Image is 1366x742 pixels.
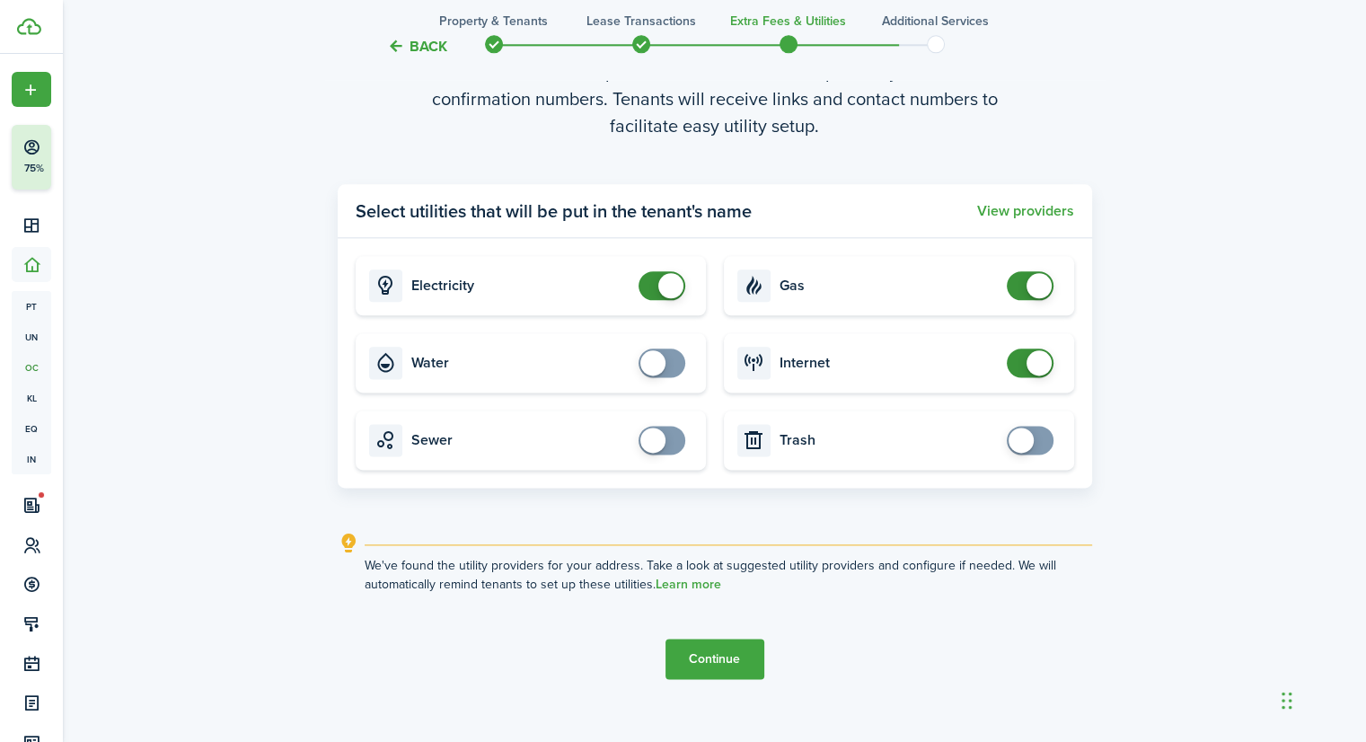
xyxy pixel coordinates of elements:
card-title: Internet [780,355,998,371]
h3: Extra fees & Utilities [730,12,846,31]
button: View providers [977,203,1074,219]
panel-main-title: Select utilities that will be put in the tenant's name [356,198,752,225]
button: 75% [12,125,161,190]
card-title: Sewer [411,432,630,448]
explanation-description: We've found the utility providers for your address. Take a look at suggested utility providers an... [365,556,1092,594]
a: kl [12,383,51,413]
a: Learn more [656,578,721,592]
a: pt [12,291,51,322]
card-title: Electricity [411,278,630,294]
card-title: Gas [780,278,998,294]
card-title: Trash [780,432,998,448]
iframe: Chat Widget [1067,548,1366,742]
h3: Lease Transactions [586,12,696,31]
button: Open menu [12,72,51,107]
button: Continue [665,639,764,679]
div: Drag [1282,674,1292,728]
h3: Additional Services [882,12,989,31]
p: 75% [22,161,45,176]
wizard-step-header-description: Tenants will set up services on their own and provide you their confirmation numbers. Tenants wil... [338,58,1092,139]
h3: Property & Tenants [439,12,548,31]
img: TenantCloud [17,18,41,35]
a: in [12,444,51,474]
i: outline [338,533,360,554]
a: oc [12,352,51,383]
a: eq [12,413,51,444]
button: Back [387,36,447,55]
a: un [12,322,51,352]
card-title: Water [411,355,630,371]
